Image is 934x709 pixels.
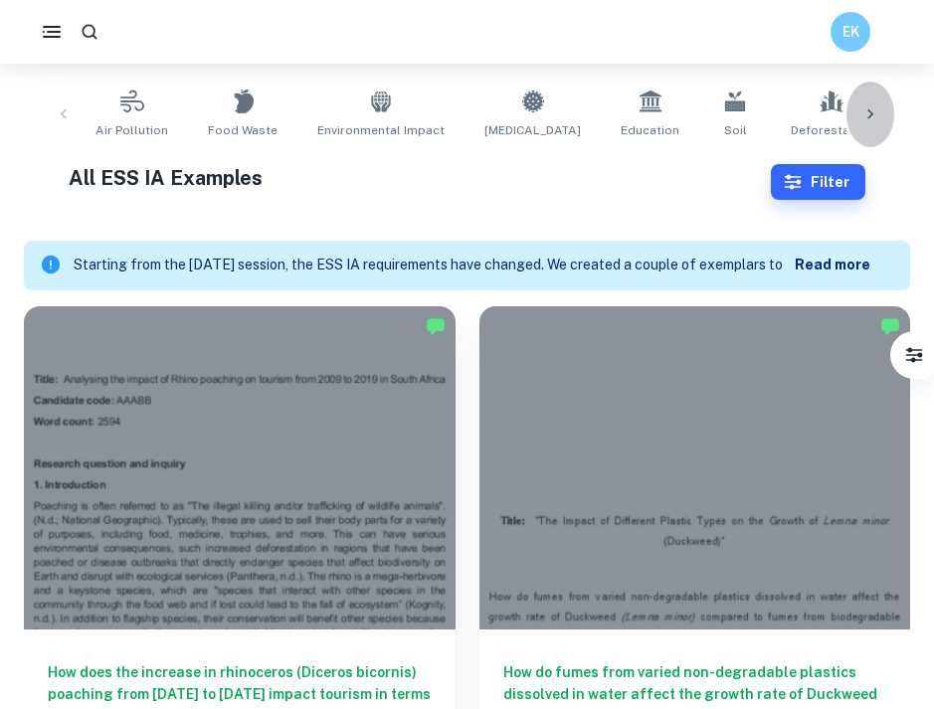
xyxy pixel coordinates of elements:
[795,257,870,272] b: Read more
[831,12,870,52] button: EK
[791,121,872,139] span: Deforestation
[426,316,446,336] img: Marked
[880,316,900,336] img: Marked
[208,121,278,139] span: Food Waste
[69,163,772,193] h1: All ESS IA Examples
[95,121,168,139] span: Air Pollution
[621,121,679,139] span: Education
[484,121,581,139] span: [MEDICAL_DATA]
[74,255,795,276] p: Starting from the [DATE] session, the ESS IA requirements have changed. We created a couple of ex...
[840,21,862,43] h6: EK
[724,121,747,139] span: Soil
[894,335,934,375] button: Filter
[771,164,865,200] button: Filter
[317,121,445,139] span: Environmental Impact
